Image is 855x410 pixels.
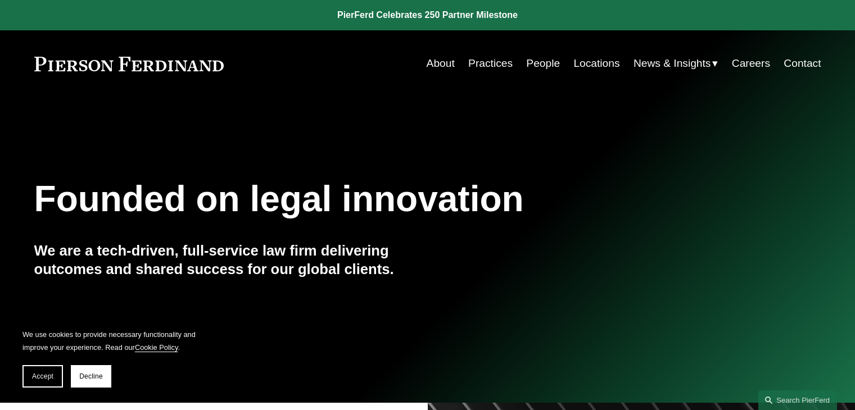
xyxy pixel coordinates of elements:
[34,242,428,278] h4: We are a tech-driven, full-service law firm delivering outcomes and shared success for our global...
[784,53,821,74] a: Contact
[732,53,770,74] a: Careers
[634,53,718,74] a: folder dropdown
[758,390,837,410] a: Search this site
[526,53,560,74] a: People
[79,372,103,380] span: Decline
[34,179,690,220] h1: Founded on legal innovation
[573,53,619,74] a: Locations
[22,365,63,388] button: Accept
[22,328,202,354] p: We use cookies to provide necessary functionality and improve your experience. Read our .
[11,317,214,399] section: Cookie banner
[135,343,178,352] a: Cookie Policy
[71,365,111,388] button: Decline
[468,53,513,74] a: Practices
[427,53,455,74] a: About
[32,372,53,380] span: Accept
[634,54,711,74] span: News & Insights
